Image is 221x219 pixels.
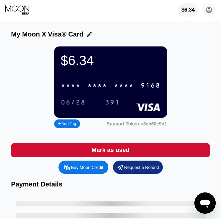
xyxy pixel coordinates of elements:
[71,165,103,170] div: Buy Moon Credit
[11,181,210,188] div: Payment Details
[56,97,91,108] div: 06/28
[11,31,83,38] div: My Moon X Visa® Card
[105,99,120,107] div: 391
[113,161,163,174] div: Request a Refund
[58,161,108,174] div: Buy Moon Credit
[178,3,198,17] div: $6.34
[58,121,76,126] div: Add Tag
[181,7,195,13] div: $6.34
[107,121,167,126] div: Support Token: e3cb60e9d1
[194,192,216,214] iframe: Button to launch messaging window, conversation in progress
[91,146,129,154] div: Mark as used
[54,119,80,128] div: Add Tag
[107,121,167,126] div: Support Token:e3cb60e9d1
[100,97,125,108] div: 391
[61,53,161,68] div: $6.34
[124,165,159,170] div: Request a Refund
[141,82,161,90] div: 9168
[11,143,210,157] div: Mark as used
[61,99,86,107] div: 06/28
